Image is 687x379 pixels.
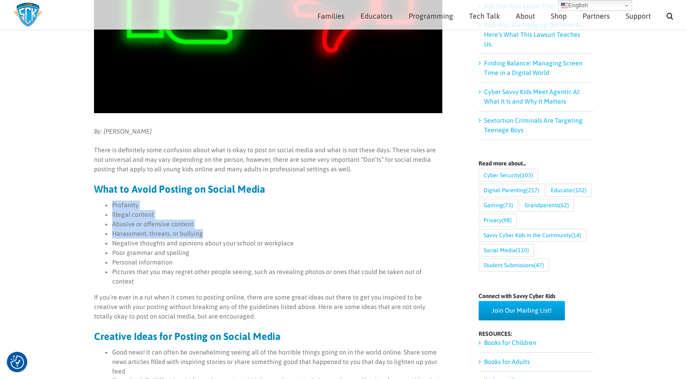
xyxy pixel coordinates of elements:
[112,258,442,267] li: Personal information
[479,160,593,166] h4: Read more about…
[546,184,592,197] a: Educator (102 items)
[479,229,586,242] a: Savvy Cyber Kids in the Community (14 items)
[484,21,583,48] a: Your Kids Are Hanging Out With AI. Here’s What This Lawsuit Teaches Us.
[112,210,442,219] li: Illegal content
[112,229,442,239] li: Harassment, threats, or bullying
[492,307,552,314] span: Join Our Mailing List!
[559,199,569,211] span: (62)
[94,330,281,342] strong: Creative Ideas for Posting on Social Media
[112,248,442,258] li: Poor grammar and spelling
[10,355,24,369] img: Revisit consent button
[526,184,539,196] span: (217)
[94,145,442,174] p: There is definitely some confusion about what is okay to post on social media and what is not the...
[94,293,442,321] p: If you’re ever in a rut when it comes to posting online, there are some great ideas out there to ...
[14,2,42,27] img: Savvy Cyber Kids Logo
[502,214,512,226] span: (98)
[484,117,583,134] a: Sextortion Criminals Are Targeting Teenage Boys
[571,229,581,241] span: (14)
[520,169,533,181] span: (103)
[409,12,453,20] span: Programming
[484,339,536,346] a: Books for Children
[516,12,535,20] span: About
[583,12,610,20] span: Partners
[479,214,517,227] a: Privacy (98 items)
[484,358,530,365] a: Books for Adults
[112,200,442,210] li: Profanity
[94,128,152,135] em: By: [PERSON_NAME]
[112,267,442,286] li: Pictures that you may regret other people seeing, such as revealing photos or ones that could be ...
[361,12,393,20] span: Educators
[469,12,500,20] span: Tech Talk
[10,355,24,369] button: Consent Preferences
[112,239,442,248] li: Negative thoughts and opinions about your school or workplace
[626,12,651,20] span: Support
[479,199,518,212] a: Gaming (73 items)
[317,12,345,20] span: Families
[519,199,574,212] a: Grandparents (62 items)
[479,293,593,299] h4: Connect with Savvy Cyber Kids
[573,184,587,196] span: (102)
[534,259,544,271] span: (47)
[479,301,565,320] a: Join Our Mailing List!
[112,219,442,229] li: Abusive or offensive content
[479,259,549,272] a: Student Submissions (47 items)
[551,12,567,20] span: Shop
[516,244,529,256] span: (110)
[94,183,265,195] strong: What to Avoid Posting on Social Media
[479,244,534,257] a: Social Media (110 items)
[479,331,593,337] h4: RESOURCES:
[479,184,544,197] a: Digital Parenting (217 items)
[479,169,538,182] a: Cyber Security (103 items)
[484,88,580,105] a: Cyber Savvy Kids Meet Agentic AI: What It Is and Why It Matters
[484,60,583,76] a: Finding Balance: Managing Screen Time in a Digital World
[561,2,568,9] img: en
[503,199,513,211] span: (73)
[112,348,442,376] li: Good news! It can often be overwhelming seeing all of the horrible things going on in the world o...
